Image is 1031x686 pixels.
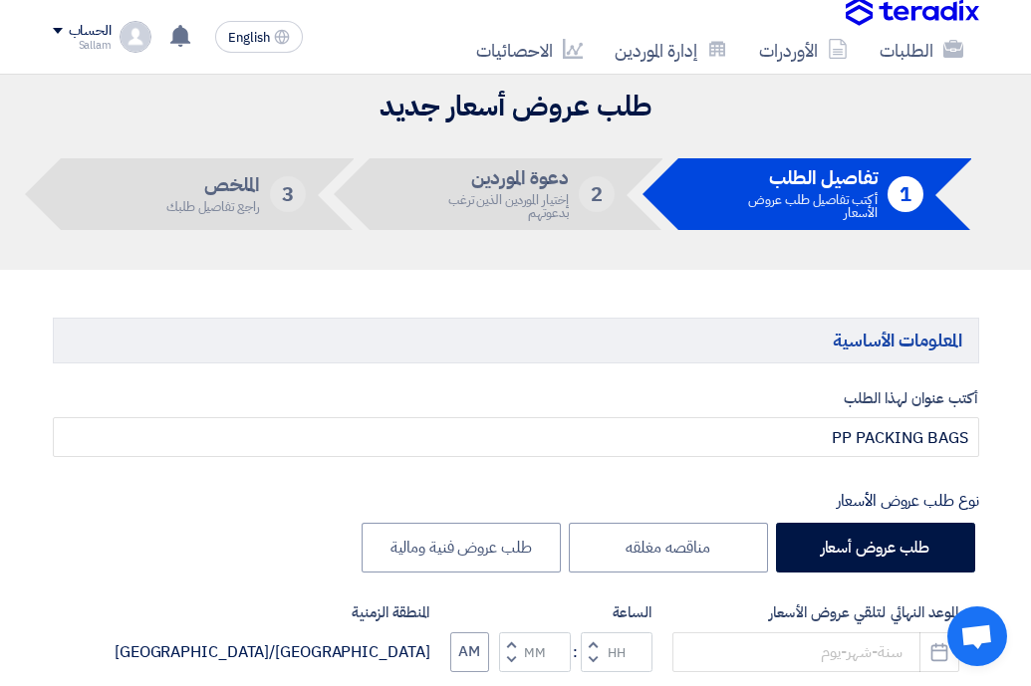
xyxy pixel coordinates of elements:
[53,88,979,126] h2: طلب عروض أسعار جديد
[450,601,652,624] label: الساعة
[53,318,979,362] h5: المعلومات الأساسية
[115,640,430,664] div: [GEOGRAPHIC_DATA]/[GEOGRAPHIC_DATA]
[69,23,112,40] div: الحساب
[460,27,599,74] a: الاحصائيات
[579,176,615,212] div: 2
[215,21,303,53] button: English
[166,176,259,194] h5: الملخص
[120,21,151,53] img: profile_test.png
[417,169,569,187] h5: دعوة الموردين
[726,193,878,219] div: أكتب تفاصيل طلب عروض الأسعار
[115,601,430,624] label: المنطقة الزمنية
[776,523,975,572] label: طلب عروض أسعار
[599,27,743,74] a: إدارة الموردين
[743,27,864,74] a: الأوردرات
[581,632,652,672] input: Hours
[726,169,878,187] h5: تفاصيل الطلب
[569,523,768,572] label: مناقصه مغلقه
[417,193,569,219] div: إختيار الموردين الذين ترغب بدعوتهم
[450,632,489,672] button: AM
[270,176,306,212] div: 3
[53,40,112,51] div: Sallam
[362,523,561,572] label: طلب عروض فنية ومالية
[571,640,581,664] div: :
[53,387,979,410] label: أكتب عنوان لهذا الطلب
[166,200,259,213] div: راجع تفاصيل طلبك
[499,632,571,672] input: Minutes
[53,489,979,513] div: نوع طلب عروض الأسعار
[947,606,1007,666] div: Open chat
[53,417,979,457] input: مثال: طابعات ألوان, نظام إطفاء حريق, أجهزة كهربائية...
[888,176,923,212] div: 1
[228,31,270,45] span: English
[672,601,959,624] label: الموعد النهائي لتلقي عروض الأسعار
[864,27,979,74] a: الطلبات
[672,632,959,672] input: سنة-شهر-يوم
